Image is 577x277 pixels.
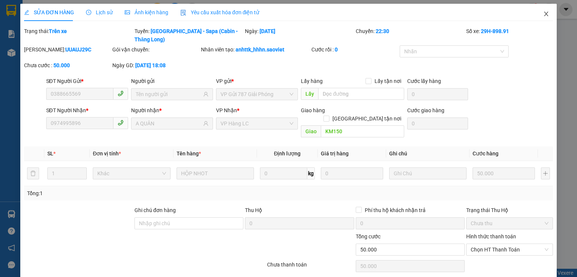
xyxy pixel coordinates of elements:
[24,61,111,69] div: Chưa cước :
[27,189,223,197] div: Tổng: 1
[471,218,548,229] span: Chưa thu
[131,106,213,114] div: Người nhận
[386,146,470,161] th: Ghi chú
[301,78,323,84] span: Lấy hàng
[307,167,315,179] span: kg
[24,10,29,15] span: edit
[335,47,338,53] b: 0
[301,125,321,137] span: Giao
[24,45,111,54] div: [PERSON_NAME]:
[201,45,310,54] div: Nhân viên tạo:
[203,92,208,97] span: user
[244,27,355,44] div: Ngày:
[136,119,202,128] input: Tên người nhận
[329,114,404,123] span: [GEOGRAPHIC_DATA] tận nơi
[46,77,128,85] div: SĐT Người Gửi
[407,78,441,84] label: Cước lấy hàng
[97,168,166,179] span: Khác
[355,27,465,44] div: Chuyến:
[321,151,349,157] span: Giá trị hàng
[266,260,355,274] div: Chưa thanh toán
[203,121,208,126] span: user
[311,45,398,54] div: Cước rồi :
[362,206,429,214] span: Phí thu hộ khách nhận trả
[318,88,404,100] input: Dọc đường
[27,167,39,179] button: delete
[177,167,254,179] input: VD: Bàn, Ghế
[389,167,467,179] input: Ghi Chú
[24,9,74,15] span: SỬA ĐƠN HÀNG
[49,28,67,34] b: Trên xe
[301,107,325,113] span: Giao hàng
[135,62,166,68] b: [DATE] 18:08
[543,11,549,17] span: close
[125,9,168,15] span: Ảnh kiện hàng
[112,45,199,54] div: Gói vận chuyển:
[46,106,128,114] div: SĐT Người Nhận
[180,9,260,15] span: Yêu cầu xuất hóa đơn điện tử
[473,167,535,179] input: 0
[221,89,293,100] span: VP Gửi 787 Giải Phóng
[536,4,557,25] button: Close
[47,151,53,157] span: SL
[23,27,134,44] div: Trạng thái:
[481,28,509,34] b: 29H-898.91
[274,151,301,157] span: Định lượng
[180,10,186,16] img: icon
[407,88,468,100] input: Cước lấy hàng
[372,77,404,85] span: Lấy tận nơi
[236,47,284,53] b: anhttk_hhhn.saoviet
[466,233,516,239] label: Hình thức thanh toán
[93,151,121,157] span: Đơn vị tính
[260,28,275,34] b: [DATE]
[473,151,498,157] span: Cước hàng
[544,247,549,252] span: close-circle
[177,151,201,157] span: Tên hàng
[465,27,554,44] div: Số xe:
[134,217,243,229] input: Ghi chú đơn hàng
[471,244,548,255] span: Chọn HT Thanh Toán
[134,207,176,213] label: Ghi chú đơn hàng
[112,61,199,69] div: Ngày GD:
[53,62,70,68] b: 50.000
[118,90,124,96] span: phone
[118,120,124,126] span: phone
[407,117,468,129] input: Cước giao hàng
[86,9,113,15] span: Lịch sử
[136,90,202,98] input: Tên người gửi
[407,107,444,113] label: Cước giao hàng
[245,207,262,213] span: Thu Hộ
[376,28,389,34] b: 22:30
[221,118,293,129] span: VP Hàng LC
[356,233,381,239] span: Tổng cước
[65,47,91,53] b: UUAUJ29C
[466,206,553,214] div: Trạng thái Thu Hộ
[541,167,550,179] button: plus
[134,27,244,44] div: Tuyến:
[216,107,237,113] span: VP Nhận
[131,77,213,85] div: Người gửi
[321,167,383,179] input: 0
[125,10,130,15] span: picture
[301,88,318,100] span: Lấy
[216,77,298,85] div: VP gửi
[321,125,404,137] input: Dọc đường
[86,10,91,15] span: clock-circle
[134,28,238,42] b: [GEOGRAPHIC_DATA] - Sapa (Cabin - Thăng Long)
